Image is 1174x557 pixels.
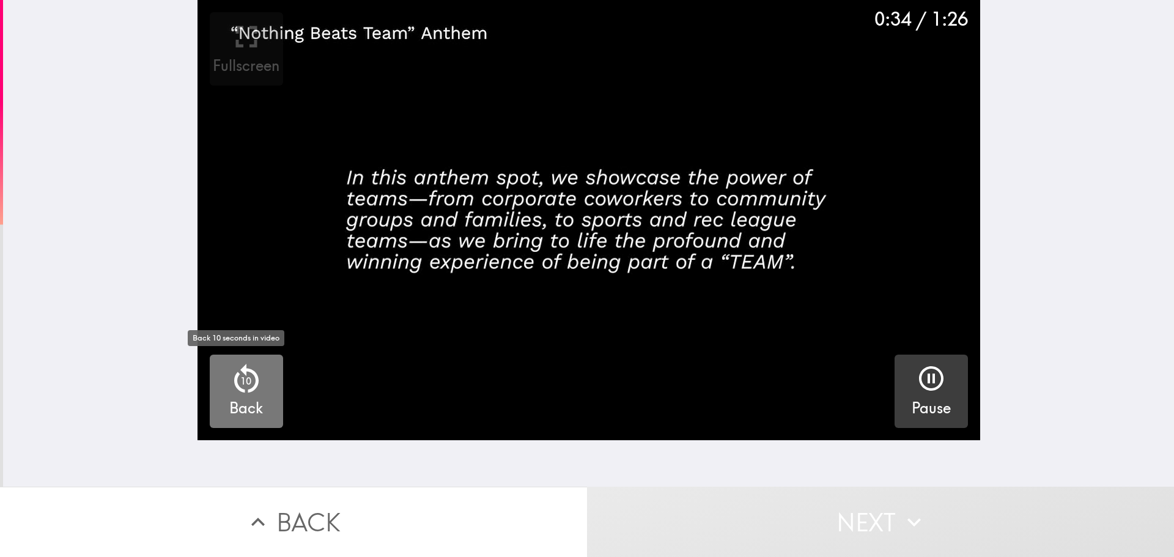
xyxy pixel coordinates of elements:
button: 10Back [210,355,283,428]
h5: Back [229,398,263,419]
button: Fullscreen [210,12,283,86]
p: 10 [240,374,251,388]
div: Back 10 seconds in video [188,330,284,346]
h5: Pause [912,398,951,419]
button: Next [587,487,1174,557]
h5: Fullscreen [213,56,279,76]
button: Pause [895,355,968,428]
div: 0:34 / 1:26 [874,6,968,32]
